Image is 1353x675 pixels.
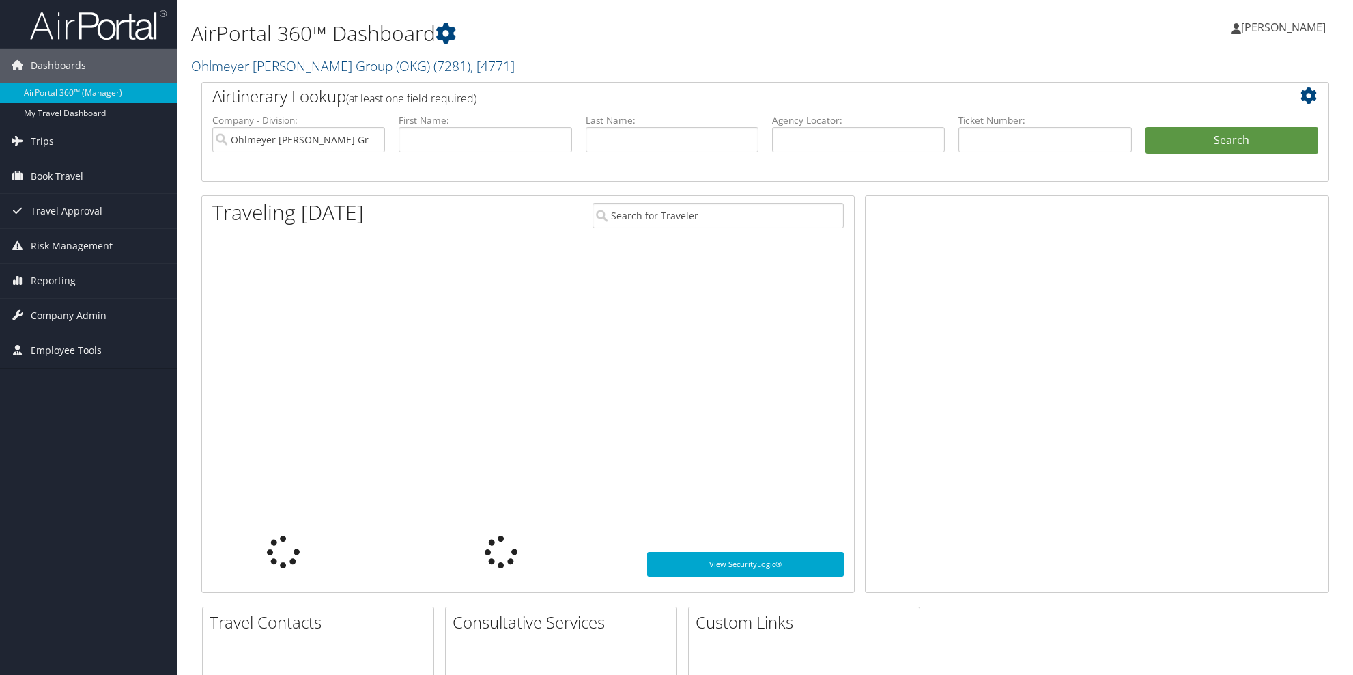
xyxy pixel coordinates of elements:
[31,49,86,83] span: Dashboards
[586,113,758,127] label: Last Name:
[31,264,76,298] span: Reporting
[1241,20,1326,35] span: [PERSON_NAME]
[31,159,83,193] span: Book Travel
[958,113,1131,127] label: Ticket Number:
[210,611,433,634] h2: Travel Contacts
[31,229,113,263] span: Risk Management
[433,57,470,75] span: ( 7281 )
[1145,127,1318,154] button: Search
[647,552,844,577] a: View SecurityLogic®
[191,57,515,75] a: Ohlmeyer [PERSON_NAME] Group (OKG)
[772,113,945,127] label: Agency Locator:
[453,611,676,634] h2: Consultative Services
[31,333,102,368] span: Employee Tools
[212,198,364,227] h1: Traveling [DATE]
[191,19,956,48] h1: AirPortal 360™ Dashboard
[346,91,476,106] span: (at least one field required)
[30,9,167,41] img: airportal-logo.png
[212,85,1225,108] h2: Airtinerary Lookup
[399,113,571,127] label: First Name:
[31,299,106,333] span: Company Admin
[470,57,515,75] span: , [ 4771 ]
[31,124,54,159] span: Trips
[31,194,102,228] span: Travel Approval
[593,203,844,228] input: Search for Traveler
[696,611,920,634] h2: Custom Links
[212,113,385,127] label: Company - Division:
[1231,7,1339,48] a: [PERSON_NAME]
